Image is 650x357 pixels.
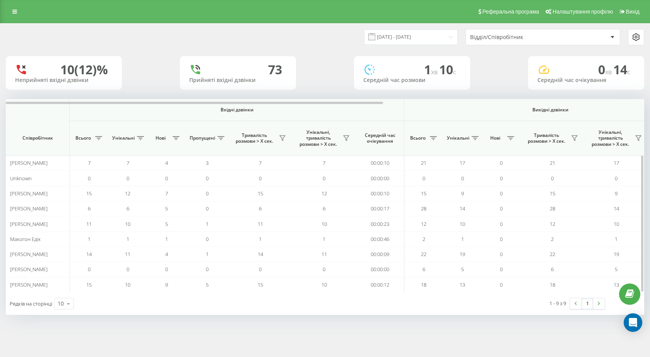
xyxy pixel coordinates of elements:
[165,220,168,227] span: 5
[422,266,425,273] span: 6
[258,281,263,288] span: 15
[165,251,168,258] span: 4
[500,159,503,166] span: 0
[12,135,63,141] span: Співробітник
[605,68,613,76] span: хв
[461,190,464,197] span: 9
[461,175,464,182] span: 0
[424,61,439,78] span: 1
[500,281,503,288] span: 0
[624,313,642,332] div: Open Intercom Messenger
[588,129,633,147] span: Унікальні, тривалість розмови > Х сек.
[550,251,555,258] span: 22
[86,251,92,258] span: 14
[86,281,92,288] span: 15
[356,171,404,186] td: 00:00:00
[482,9,539,15] span: Реферальна програма
[60,62,108,77] div: 10 (12)%
[356,155,404,171] td: 00:00:10
[552,9,613,15] span: Налаштування профілю
[259,159,262,166] span: 7
[165,266,168,273] span: 0
[165,175,168,182] span: 0
[550,281,555,288] span: 18
[258,220,263,227] span: 11
[10,236,41,243] span: Макогон Едік
[165,159,168,166] span: 4
[165,205,168,212] span: 5
[431,68,439,76] span: хв
[615,266,617,273] span: 5
[614,205,619,212] span: 14
[86,190,92,197] span: 15
[232,132,277,144] span: Тривалість розмови > Х сек.
[470,34,563,41] div: Відділ/Співробітник
[500,175,503,182] span: 0
[615,236,617,243] span: 1
[58,300,64,307] div: 10
[258,251,263,258] span: 14
[598,61,613,78] span: 0
[582,298,593,309] a: 1
[206,190,209,197] span: 0
[259,175,262,182] span: 0
[74,135,93,141] span: Всього
[88,205,91,212] span: 6
[10,300,52,307] span: Рядків на сторінці
[206,266,209,273] span: 0
[613,61,630,78] span: 14
[125,190,130,197] span: 12
[206,281,209,288] span: 5
[614,251,619,258] span: 19
[206,220,209,227] span: 1
[323,159,325,166] span: 7
[356,277,404,292] td: 00:00:12
[88,236,91,243] span: 1
[486,135,505,141] span: Нові
[206,251,209,258] span: 1
[88,175,91,182] span: 0
[356,186,404,201] td: 00:00:10
[550,190,555,197] span: 15
[356,216,404,231] td: 00:00:23
[90,107,384,113] span: Вхідні дзвінки
[165,236,168,243] span: 1
[460,205,465,212] span: 14
[551,175,554,182] span: 0
[190,135,215,141] span: Пропущені
[460,281,465,288] span: 13
[127,266,129,273] span: 0
[524,132,569,144] span: Тривалість розмови > Х сек.
[626,9,640,15] span: Вихід
[10,175,32,182] span: Unknown
[461,266,464,273] span: 5
[10,159,48,166] span: [PERSON_NAME]
[88,159,91,166] span: 7
[206,205,209,212] span: 0
[500,266,503,273] span: 0
[322,220,327,227] span: 10
[356,262,404,277] td: 00:00:00
[551,266,554,273] span: 6
[422,175,425,182] span: 0
[10,281,48,288] span: [PERSON_NAME]
[356,232,404,247] td: 00:00:46
[165,281,168,288] span: 9
[356,201,404,216] td: 00:00:17
[127,205,129,212] span: 6
[614,220,619,227] span: 10
[537,77,635,84] div: Середній час очікування
[421,281,426,288] span: 18
[500,190,503,197] span: 0
[614,159,619,166] span: 17
[322,281,327,288] span: 10
[421,205,426,212] span: 28
[421,251,426,258] span: 22
[500,220,503,227] span: 0
[268,62,282,77] div: 73
[127,175,129,182] span: 0
[408,135,428,141] span: Всього
[125,220,130,227] span: 10
[421,159,426,166] span: 21
[322,190,327,197] span: 12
